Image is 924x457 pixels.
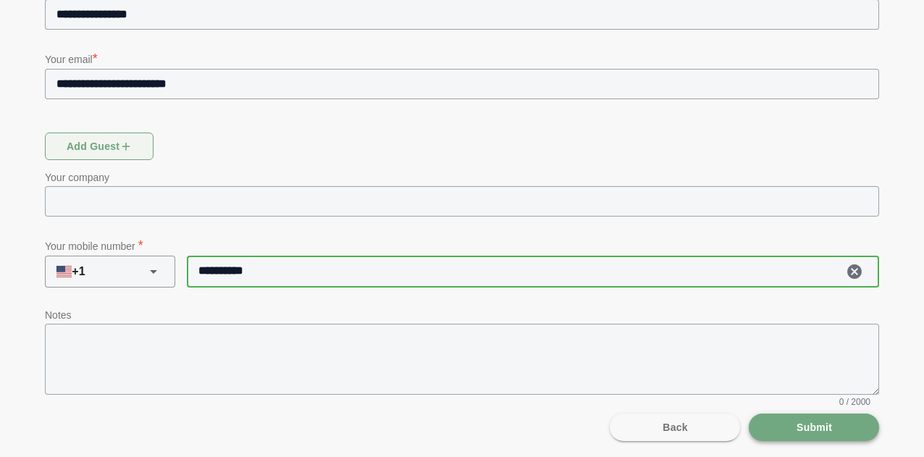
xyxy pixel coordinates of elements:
[796,414,832,441] span: Submit
[749,414,879,441] button: Submit
[610,414,740,441] button: Back
[839,396,870,408] span: 0 / 2000
[45,133,154,160] button: Add guest
[662,414,688,441] span: Back
[66,133,133,160] span: Add guest
[45,169,879,186] p: Your company
[45,49,879,69] p: Your email
[846,263,863,280] i: Clear
[45,306,879,324] p: Notes
[45,235,879,256] p: Your mobile number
